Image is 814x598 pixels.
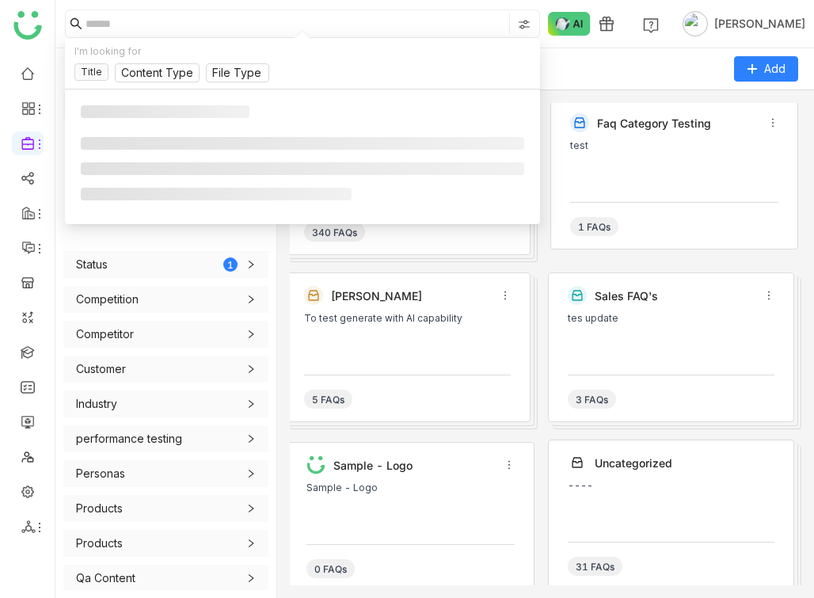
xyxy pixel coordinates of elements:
img: logo [13,11,42,40]
span: Add [764,60,785,78]
img: avatar [683,11,708,36]
img: Document [306,455,325,474]
div: 340 FAQs [304,223,365,242]
div: Competitor [76,326,134,343]
div: Competition [76,291,139,308]
button: Add [734,56,798,82]
div: Competition [63,286,268,313]
div: 5 FAQs [304,390,352,409]
div: performance testing [63,425,268,452]
div: Sort By [63,93,268,120]
div: tes update [568,313,774,324]
div: ---- [568,480,774,491]
img: help.svg [643,17,659,33]
div: Products [76,535,123,552]
span: [PERSON_NAME] [714,15,805,32]
div: Sales FAQ's [595,289,755,303]
div: Personas [63,460,268,487]
div: Status [76,256,108,273]
div: [PERSON_NAME] [331,289,492,303]
div: Faq category testing [597,116,759,130]
div: test [570,140,778,151]
div: Qa Content [63,565,268,592]
div: performance testing [76,430,182,448]
div: Sample - Logo [333,459,496,472]
div: 3 FAQs [568,390,616,409]
div: Personas [76,465,125,482]
div: Customer [63,356,268,383]
div: 0 FAQs [306,559,355,578]
div: Competitor [63,321,268,348]
div: Sample - Logo [306,482,515,493]
div: 1 FAQs [570,217,618,236]
div: Customer [76,360,126,378]
div: Qa Content [76,569,135,587]
div: Products [76,500,123,517]
div: Products [63,495,268,522]
div: Industry [63,390,268,417]
div: 1 [223,257,238,272]
div: Products [63,530,268,557]
div: To test generate with AI capability [304,313,511,324]
div: Industry [76,395,117,413]
div: Status1 [63,251,268,278]
div: I'm looking for [74,44,531,59]
nz-tag: Title [74,63,108,81]
img: search-type.svg [518,18,531,31]
div: 31 FAQs [568,557,622,576]
div: Uncategorized [595,456,766,470]
img: ask-buddy-normal.svg [548,12,591,36]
